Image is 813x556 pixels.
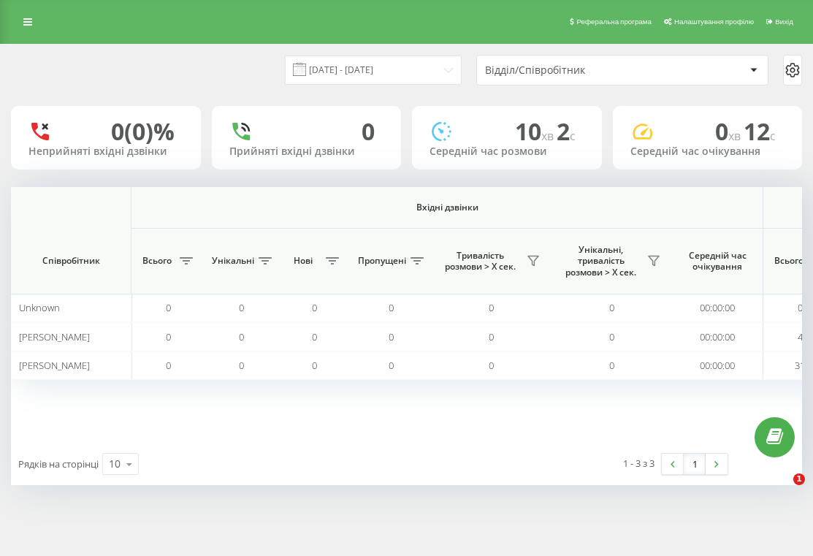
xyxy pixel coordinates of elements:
span: Співробітник [23,255,118,267]
span: 0 [389,359,394,372]
span: 0 [609,359,614,372]
span: [PERSON_NAME] [19,330,90,343]
div: Відділ/Співробітник [485,64,660,77]
span: 0 [489,330,494,343]
span: Унікальні, тривалість розмови > Х сек. [559,244,643,278]
span: 0 [166,359,171,372]
div: 10 [109,457,121,471]
span: 0 [239,301,244,314]
span: 1 [793,473,805,485]
div: 0 (0)% [111,118,175,145]
span: 0 [239,359,244,372]
span: хв [728,128,744,144]
span: 0 [489,359,494,372]
span: Налаштування профілю [674,18,754,26]
span: 10 [515,115,557,147]
span: [PERSON_NAME] [19,359,90,372]
span: 0 [715,115,744,147]
span: 0 [312,330,317,343]
span: Нові [285,255,321,267]
span: Unknown [19,301,60,314]
span: 0 [609,330,614,343]
a: 1 [684,454,706,474]
span: 4 [798,330,803,343]
span: Всього [139,255,175,267]
span: хв [541,128,557,144]
span: 2 [557,115,576,147]
td: 00:00:00 [672,351,763,380]
span: Пропущені [358,255,406,267]
span: c [570,128,576,144]
span: 0 [239,330,244,343]
span: 0 [389,330,394,343]
div: 1 - 3 з 3 [623,456,654,471]
div: Неприйняті вхідні дзвінки [28,145,183,158]
span: Вхідні дзвінки [169,202,725,213]
span: 0 [312,359,317,372]
iframe: Intercom live chat [763,473,798,509]
span: 31 [795,359,805,372]
td: 00:00:00 [672,322,763,351]
span: Унікальні [212,255,254,267]
td: 00:00:00 [672,294,763,322]
span: 0 [798,301,803,314]
span: 0 [312,301,317,314]
span: Реферальна програма [576,18,652,26]
span: 0 [389,301,394,314]
span: c [770,128,776,144]
span: 12 [744,115,776,147]
span: Всього [771,255,807,267]
span: Середній час очікування [683,250,752,273]
div: Середній час очікування [630,145,785,158]
span: Рядків на сторінці [18,457,99,471]
span: 0 [609,301,614,314]
span: 0 [166,330,171,343]
div: Прийняті вхідні дзвінки [229,145,384,158]
div: 0 [362,118,375,145]
span: 0 [489,301,494,314]
span: 0 [166,301,171,314]
span: Тривалість розмови > Х сек. [438,250,522,273]
div: Середній час розмови [430,145,584,158]
span: Вихід [775,18,793,26]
